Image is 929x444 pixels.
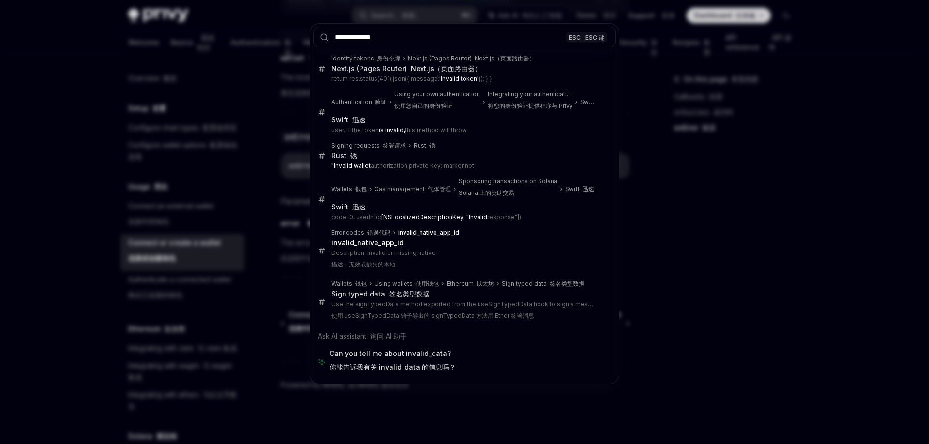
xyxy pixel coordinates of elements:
font: 迅速 [352,203,366,211]
div: Signing requests [331,142,406,149]
div: Wallets [331,185,367,193]
div: Next.js (Pages Router) [331,64,481,73]
div: Integrating your authentication provider with Privy [488,90,572,114]
font: 迅速 [352,116,366,124]
font: Next.js（页面路由器） [411,64,481,73]
font: 使用您自己的身份验证 [394,102,452,109]
div: Ask AI assistant [313,327,616,345]
font: 验证 [375,98,387,105]
font: ESC 键 [585,33,604,41]
font: 签名类型数据 [389,290,430,298]
font: 描述：无效或缺失的本地 [331,261,395,268]
div: Sign typed data [331,290,430,298]
p: Description: Invalid or missing native [331,249,596,272]
b: invalid_native_app_id [398,229,459,236]
font: 使用钱包 [416,280,439,287]
div: Swift [565,185,594,193]
div: Gas management [375,185,451,193]
font: 你能告诉我有关 invalid_data 的信息吗？ [330,363,456,371]
font: 身份令牌 [377,55,400,62]
font: 迅速 [583,185,594,192]
div: Using wallets [375,280,439,288]
b: 'Invalid token' [439,75,479,82]
div: Rust [331,151,357,160]
p: authorization private key: marker not [331,162,596,170]
div: Sign typed data [502,280,584,288]
div: Wallets [331,280,367,288]
b: [NSLocalizedDescriptionKey: "Invalid [381,213,487,221]
font: Next.js（页面路由器） [475,55,535,62]
font: 气体管理 [428,185,451,192]
p: Use the signTypedData method exported from the useSignTypedData hook to sign a message with an Ether [331,300,596,324]
font: 签名类型数据 [550,280,584,287]
font: Solana 上的赞助交易 [459,189,514,196]
div: Error codes [331,229,390,237]
font: 锈 [429,142,435,149]
b: invalid_native_app_id [331,238,404,247]
b: is invalid, [379,126,405,133]
div: Rust [414,142,435,149]
div: Using your own authentication [394,90,480,114]
font: 错误代码 [367,229,390,236]
div: Next.js (Pages Router) [408,55,535,62]
div: Authentication [331,98,387,106]
font: 锈 [350,151,357,160]
div: ESC [566,32,607,42]
span: Can you tell me about invalid_data? [330,349,456,376]
font: 询问 AI 助手 [370,332,407,340]
div: Sponsoring transactions on Solana [459,178,557,201]
p: code: 0, userInfo: response"]) [331,213,596,221]
div: Swift [580,98,596,106]
p: return res.status(401).json({ message: }); } } [331,75,596,83]
font: 将您的身份验证提供程序与 Privy 集成 [488,102,586,109]
b: "Invalid wallet [331,162,371,169]
font: 以太坊 [477,280,494,287]
div: Ethereum [447,280,494,288]
font: 签署请求 [383,142,406,149]
div: Swift [331,203,366,211]
div: Swift [331,116,366,124]
p: user. If the token this method will throw [331,126,596,134]
font: 使用 useSignTypedData 钩子导出的 signTypedData 方法用 Ether 签署消息 [331,312,534,319]
font: 钱包 [355,280,367,287]
font: 钱包 [355,185,367,192]
div: Identity tokens [331,55,400,62]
